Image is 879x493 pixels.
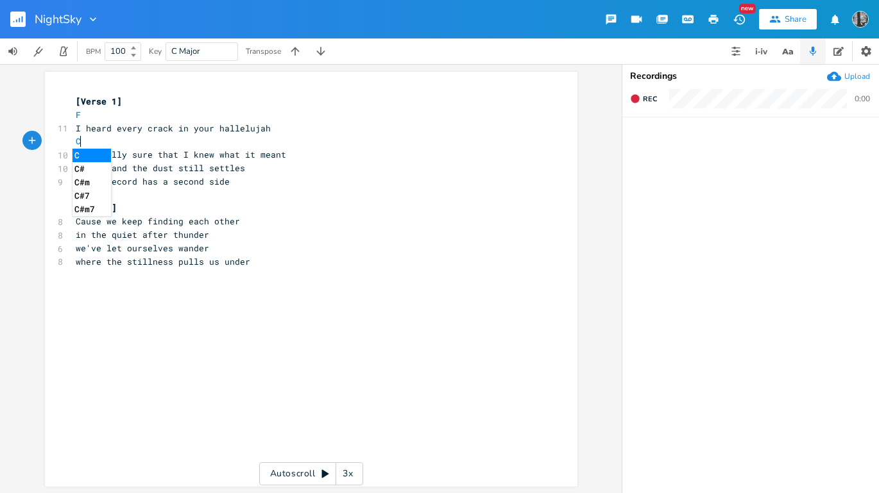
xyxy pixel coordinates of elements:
[739,4,756,13] div: New
[73,162,111,176] li: C#
[76,96,122,107] span: [Verse 1]
[76,215,240,227] span: Cause we keep finding each other
[726,8,752,31] button: New
[76,256,250,267] span: where the stillness pulls us under
[630,72,871,81] div: Recordings
[246,47,281,55] div: Transpose
[73,203,111,216] li: C#m7
[336,462,359,485] div: 3x
[852,11,869,28] img: Jordan Bagheri
[86,48,101,55] div: BPM
[76,242,209,254] span: we've let ourselves wander
[785,13,806,25] div: Share
[149,47,162,55] div: Key
[625,88,662,109] button: Rec
[76,202,117,213] span: [chorus]
[76,229,209,240] span: in the quiet after thunder
[73,149,111,162] li: C
[35,13,81,25] span: NightSky
[76,176,230,187] span: Every record has a second side
[76,122,271,134] span: I heard every crack in your hallelujah
[827,69,870,83] button: Upload
[844,71,870,81] div: Upload
[76,109,81,121] span: F
[759,9,817,29] button: Share
[76,149,286,160] span: Not really sure that I knew what it meant
[855,95,870,103] div: 0:00
[76,162,245,174] span: [DATE] and the dust still settles
[643,94,657,104] span: Rec
[76,135,81,147] span: C
[259,462,363,485] div: Autoscroll
[171,46,200,57] span: C Major
[73,189,111,203] li: C#7
[73,176,111,189] li: C#m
